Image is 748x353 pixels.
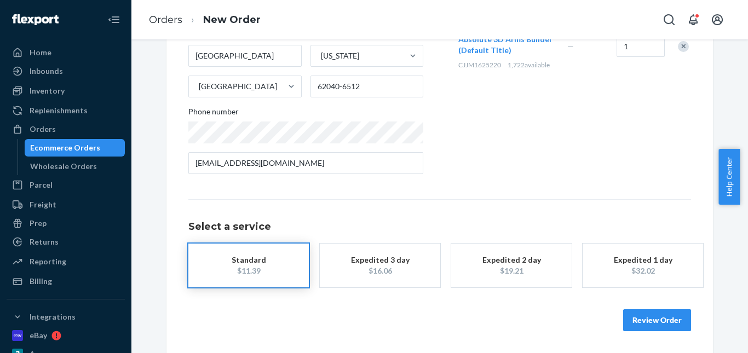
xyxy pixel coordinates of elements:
div: $32.02 [599,265,687,276]
button: Open notifications [682,9,704,31]
button: Standard$11.39 [188,244,309,287]
div: $16.06 [336,265,424,276]
div: [US_STATE] [321,50,359,61]
input: ZIP Code [310,76,424,97]
button: Help Center [718,149,740,205]
input: [GEOGRAPHIC_DATA] [198,81,199,92]
div: Home [30,47,51,58]
a: Orders [7,120,125,138]
div: Inventory [30,85,65,96]
div: Orders [30,124,56,135]
button: Open Search Box [658,9,680,31]
input: Email (Only Required for International) [188,152,423,174]
a: New Order [203,14,261,26]
a: Replenishments [7,102,125,119]
button: Review Order [623,309,691,331]
input: Quantity [617,35,665,57]
button: Expedited 3 day$16.06 [320,244,440,287]
div: Reporting [30,256,66,267]
div: Expedited 3 day [336,254,424,265]
a: Parcel [7,176,125,194]
div: Standard [205,254,292,265]
a: Ecommerce Orders [25,139,125,157]
div: Ecommerce Orders [30,142,100,153]
button: Open account menu [706,9,728,31]
div: Remove Item [678,41,689,52]
a: Orders [149,14,182,26]
a: eBay [7,327,125,344]
span: Gripzilla Tornado - The Absolute 3D Arms Builder (Default Title) [458,24,553,55]
div: Integrations [30,311,76,322]
a: Freight [7,196,125,213]
div: Inbounds [30,66,63,77]
button: Expedited 1 day$32.02 [583,244,703,287]
div: Expedited 1 day [599,254,687,265]
div: Returns [30,236,59,247]
div: Freight [30,199,56,210]
a: Returns [7,233,125,251]
div: Prep [30,218,47,229]
div: eBay [30,330,47,341]
div: Expedited 2 day [468,254,555,265]
span: Phone number [188,106,239,121]
div: $19.21 [468,265,555,276]
div: Billing [30,276,52,287]
ol: breadcrumbs [140,4,269,36]
a: Home [7,44,125,61]
a: Prep [7,215,125,232]
div: Wholesale Orders [30,161,97,172]
button: Expedited 2 day$19.21 [451,244,572,287]
img: Flexport logo [12,14,59,25]
span: — [567,42,574,51]
div: Parcel [30,180,53,190]
div: Replenishments [30,105,88,116]
input: City [188,45,302,67]
span: 1,722 available [508,61,550,69]
div: [GEOGRAPHIC_DATA] [199,81,277,92]
a: Inbounds [7,62,125,80]
span: CJJM1625220 [458,61,501,69]
a: Wholesale Orders [25,158,125,175]
div: $11.39 [205,265,292,276]
h1: Select a service [188,222,691,233]
a: Reporting [7,253,125,270]
button: Integrations [7,308,125,326]
a: Billing [7,273,125,290]
input: [US_STATE] [320,50,321,61]
a: Inventory [7,82,125,100]
button: Close Navigation [103,9,125,31]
